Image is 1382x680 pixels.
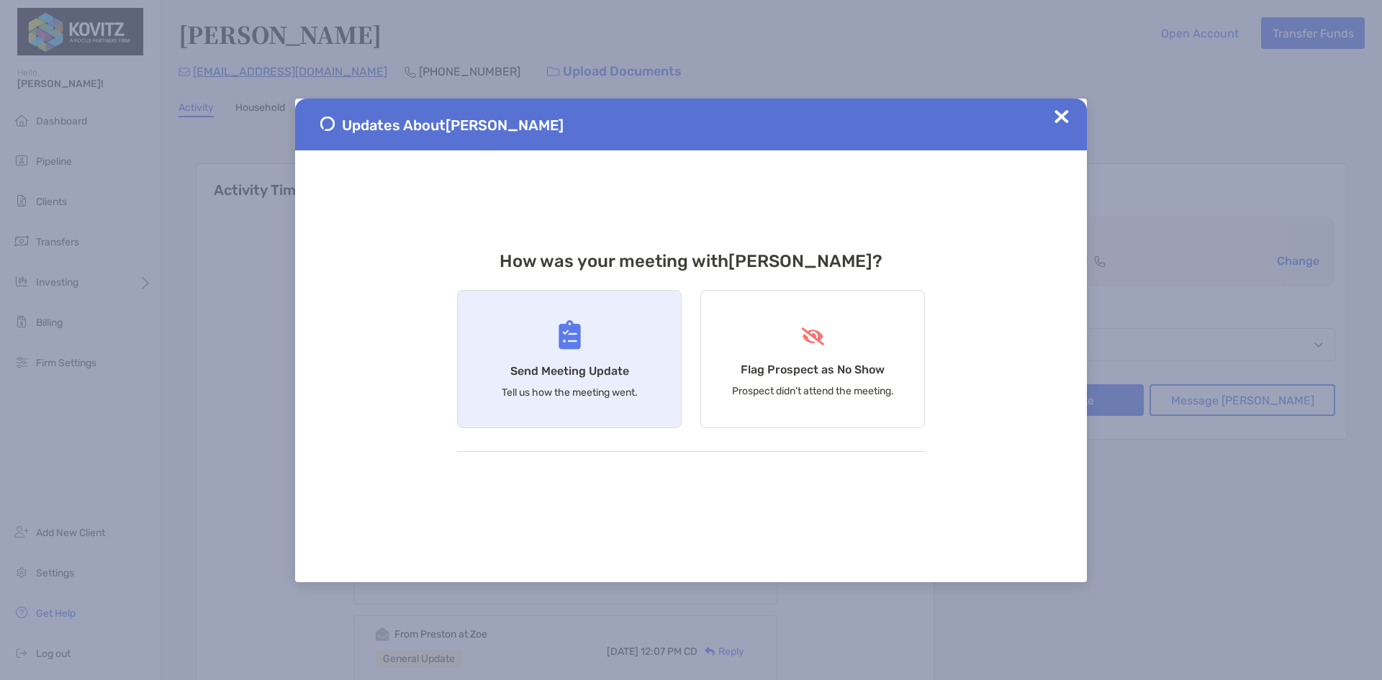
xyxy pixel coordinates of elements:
[1054,109,1069,124] img: Close Updates Zoe
[320,117,335,131] img: Send Meeting Update 1
[732,385,894,397] p: Prospect didn’t attend the meeting.
[800,327,826,345] img: Flag Prospect as No Show
[457,251,925,271] h3: How was your meeting with [PERSON_NAME] ?
[559,320,581,350] img: Send Meeting Update
[510,364,629,378] h4: Send Meeting Update
[502,386,638,399] p: Tell us how the meeting went.
[741,363,885,376] h4: Flag Prospect as No Show
[342,117,564,134] span: Updates About [PERSON_NAME]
